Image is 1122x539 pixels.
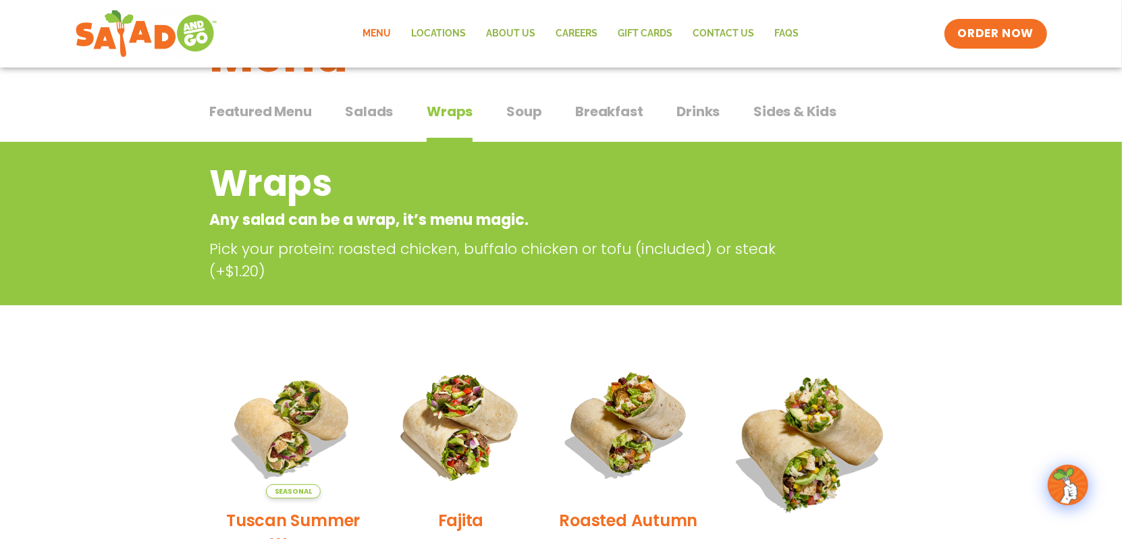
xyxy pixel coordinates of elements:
[401,18,476,49] a: Locations
[1049,466,1087,504] img: wpChatIcon
[476,18,545,49] a: About Us
[266,484,321,498] span: Seasonal
[438,509,484,532] h2: Fajita
[608,18,683,49] a: GIFT CARDS
[352,18,401,49] a: Menu
[345,101,393,122] span: Salads
[677,101,720,122] span: Drinks
[209,238,810,282] p: Pick your protein: roasted chicken, buffalo chicken or tofu (included) or steak (+$1.20)
[683,18,764,49] a: Contact Us
[209,156,804,211] h2: Wraps
[427,101,473,122] span: Wraps
[555,351,702,498] img: Product photo for Roasted Autumn Wrap
[506,101,541,122] span: Soup
[75,7,217,61] img: new-SAG-logo-768×292
[753,101,836,122] span: Sides & Kids
[560,509,698,532] h2: Roasted Autumn
[219,351,367,498] img: Product photo for Tuscan Summer Wrap
[387,351,534,498] img: Product photo for Fajita Wrap
[944,19,1047,49] a: ORDER NOW
[958,26,1034,42] span: ORDER NOW
[545,18,608,49] a: Careers
[722,351,903,532] img: Product photo for BBQ Ranch Wrap
[764,18,809,49] a: FAQs
[209,209,804,231] p: Any salad can be a wrap, it’s menu magic.
[575,101,643,122] span: Breakfast
[209,101,311,122] span: Featured Menu
[352,18,809,49] nav: Menu
[209,97,913,143] div: Tabbed content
